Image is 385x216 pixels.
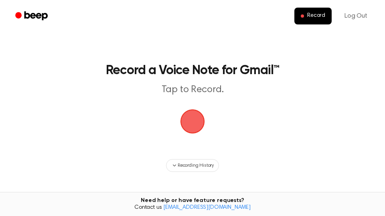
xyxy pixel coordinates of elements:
[307,12,325,20] span: Record
[294,8,332,24] button: Record
[5,204,380,212] span: Contact us
[166,159,219,172] button: Recording History
[163,205,251,210] a: [EMAIL_ADDRESS][DOMAIN_NAME]
[336,6,375,26] a: Log Out
[10,8,55,24] a: Beep
[87,64,298,77] h1: Record a Voice Note for Gmail™
[87,83,298,97] p: Tap to Record.
[180,109,205,133] img: Beep Logo
[178,162,214,169] span: Recording History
